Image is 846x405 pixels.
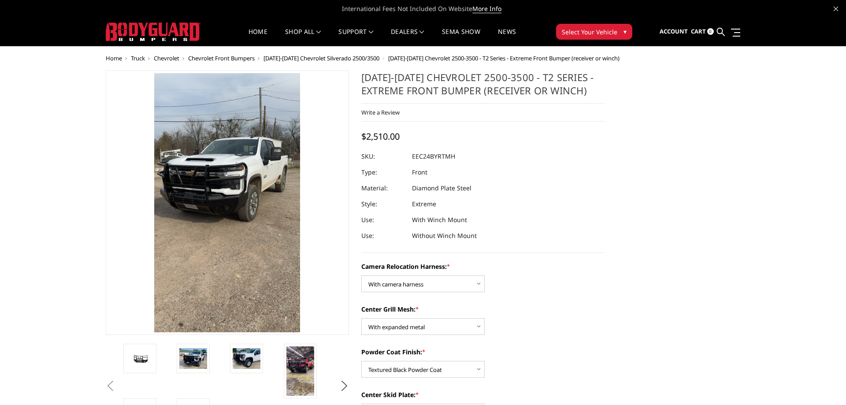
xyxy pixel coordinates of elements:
[154,54,179,62] a: Chevrolet
[104,379,117,393] button: Previous
[285,29,321,46] a: shop all
[361,149,405,164] dt: SKU:
[106,54,122,62] a: Home
[361,390,605,399] label: Center Skid Plate:
[556,24,632,40] button: Select Your Vehicle
[188,54,255,62] a: Chevrolet Front Bumpers
[660,27,688,35] span: Account
[179,348,207,369] img: 2024-2025 Chevrolet 2500-3500 - T2 Series - Extreme Front Bumper (receiver or winch)
[412,228,477,244] dd: Without Winch Mount
[361,164,405,180] dt: Type:
[106,71,349,335] a: 2024-2025 Chevrolet 2500-3500 - T2 Series - Extreme Front Bumper (receiver or winch)
[338,379,351,393] button: Next
[412,180,471,196] dd: Diamond Plate Steel
[412,212,467,228] dd: With Winch Mount
[361,347,605,357] label: Powder Coat Finish:
[660,20,688,44] a: Account
[361,71,605,104] h1: [DATE]-[DATE] Chevrolet 2500-3500 - T2 Series - Extreme Front Bumper (receiver or winch)
[361,262,605,271] label: Camera Relocation Harness:
[361,305,605,314] label: Center Grill Mesh:
[361,196,405,212] dt: Style:
[412,164,427,180] dd: Front
[126,352,154,365] img: 2024-2025 Chevrolet 2500-3500 - T2 Series - Extreme Front Bumper (receiver or winch)
[361,212,405,228] dt: Use:
[361,228,405,244] dt: Use:
[562,27,617,37] span: Select Your Vehicle
[338,29,373,46] a: Support
[498,29,516,46] a: News
[286,346,314,396] img: 2024-2025 Chevrolet 2500-3500 - T2 Series - Extreme Front Bumper (receiver or winch)
[361,180,405,196] dt: Material:
[361,130,400,142] span: $2,510.00
[263,54,379,62] a: [DATE]-[DATE] Chevrolet Silverado 2500/3500
[442,29,480,46] a: SEMA Show
[233,348,260,369] img: 2024-2025 Chevrolet 2500-3500 - T2 Series - Extreme Front Bumper (receiver or winch)
[388,54,620,62] span: [DATE]-[DATE] Chevrolet 2500-3500 - T2 Series - Extreme Front Bumper (receiver or winch)
[412,196,436,212] dd: Extreme
[412,149,455,164] dd: EEC24BYRTMH
[391,29,424,46] a: Dealers
[707,28,714,35] span: 0
[623,27,627,36] span: ▾
[131,54,145,62] a: Truck
[106,22,200,41] img: BODYGUARD BUMPERS
[472,4,501,13] a: More Info
[691,27,706,35] span: Cart
[361,108,400,116] a: Write a Review
[249,29,267,46] a: Home
[691,20,714,44] a: Cart 0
